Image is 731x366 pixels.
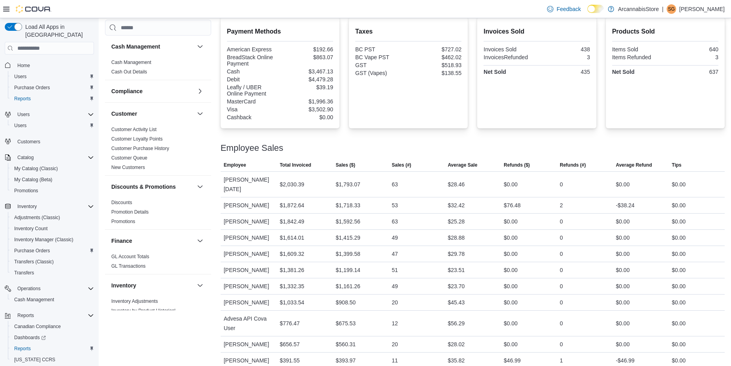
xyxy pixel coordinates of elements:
[281,54,333,60] div: $863.07
[111,43,194,51] button: Cash Management
[111,253,149,260] span: GL Account Totals
[111,110,137,118] h3: Customer
[410,70,462,76] div: $138.55
[410,62,462,68] div: $518.93
[448,265,465,275] div: $23.51
[560,217,563,226] div: 0
[227,27,333,36] h2: Payment Methods
[355,46,407,53] div: BC PST
[281,68,333,75] div: $3,467.13
[14,236,73,243] span: Inventory Manager (Classic)
[504,340,517,349] div: $0.00
[227,54,279,67] div: BreadStack Online Payment
[616,319,630,328] div: $0.00
[616,233,630,242] div: $0.00
[280,201,304,210] div: $1,872.64
[14,84,50,91] span: Purchase Orders
[17,62,30,69] span: Home
[111,164,145,171] span: New Customers
[560,298,563,307] div: 0
[11,186,41,195] a: Promotions
[544,1,584,17] a: Feedback
[111,136,163,142] a: Customer Loyalty Points
[11,355,58,364] a: [US_STATE] CCRS
[280,233,304,242] div: $1,614.01
[11,322,94,331] span: Canadian Compliance
[227,68,279,75] div: Cash
[227,106,279,113] div: Visa
[195,109,205,118] button: Customer
[11,186,94,195] span: Promotions
[504,217,517,226] div: $0.00
[105,252,211,274] div: Finance
[410,46,462,53] div: $727.02
[336,162,355,168] span: Sales ($)
[14,137,43,146] a: Customers
[662,4,664,14] p: |
[11,224,94,233] span: Inventory Count
[538,54,590,60] div: 3
[281,46,333,53] div: $192.66
[111,219,135,224] a: Promotions
[22,23,94,39] span: Load All Apps in [GEOGRAPHIC_DATA]
[448,282,465,291] div: $23.70
[11,235,94,244] span: Inventory Manager (Classic)
[280,340,300,349] div: $656.57
[280,180,304,189] div: $2,030.39
[672,319,686,328] div: $0.00
[221,143,283,153] h3: Employee Sales
[111,282,194,289] button: Inventory
[14,202,40,211] button: Inventory
[11,72,94,81] span: Users
[14,61,33,70] a: Home
[11,121,30,130] a: Users
[14,284,94,293] span: Operations
[14,357,55,363] span: [US_STATE] CCRS
[560,282,563,291] div: 0
[8,245,97,256] button: Purchase Orders
[504,298,517,307] div: $0.00
[14,122,26,129] span: Users
[612,69,635,75] strong: Net Sold
[448,233,465,242] div: $28.88
[111,237,194,245] button: Finance
[11,333,94,342] span: Dashboards
[336,217,360,226] div: $1,592.56
[392,282,398,291] div: 49
[336,340,356,349] div: $560.31
[2,109,97,120] button: Users
[336,298,356,307] div: $908.50
[8,256,97,267] button: Transfers (Classic)
[484,27,590,36] h2: Invoices Sold
[8,163,97,174] button: My Catalog (Classic)
[14,96,31,102] span: Reports
[11,83,94,92] span: Purchase Orders
[14,110,33,119] button: Users
[11,333,49,342] a: Dashboards
[227,46,279,53] div: American Express
[336,265,360,275] div: $1,199.14
[392,233,398,242] div: 49
[616,217,630,226] div: $0.00
[448,340,465,349] div: $28.02
[281,98,333,105] div: $1,996.36
[355,54,407,60] div: BC Vape PST
[221,230,277,246] div: [PERSON_NAME]
[14,202,94,211] span: Inventory
[355,62,407,68] div: GST
[105,58,211,80] div: Cash Management
[616,282,630,291] div: $0.00
[14,334,46,341] span: Dashboards
[448,217,465,226] div: $25.28
[221,197,277,213] div: [PERSON_NAME]
[504,319,517,328] div: $0.00
[11,94,94,103] span: Reports
[111,183,194,191] button: Discounts & Promotions
[8,174,97,185] button: My Catalog (Beta)
[504,282,517,291] div: $0.00
[504,265,517,275] div: $0.00
[111,87,194,95] button: Compliance
[8,212,97,223] button: Adjustments (Classic)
